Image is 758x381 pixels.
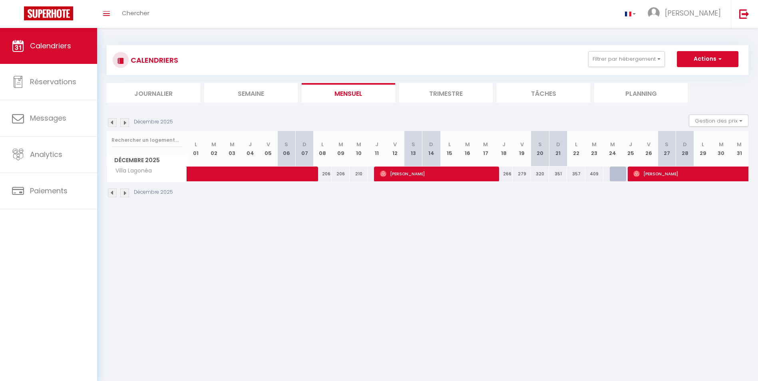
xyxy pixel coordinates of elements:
[205,131,223,167] th: 02
[422,131,440,167] th: 14
[211,141,216,148] abbr: M
[567,167,585,181] div: 357
[730,131,748,167] th: 31
[134,118,173,126] p: Décembre 2025
[111,133,182,147] input: Rechercher un logement...
[267,141,270,148] abbr: V
[647,141,651,148] abbr: V
[712,131,730,167] th: 30
[640,131,658,167] th: 26
[350,131,368,167] th: 10
[429,141,433,148] abbr: D
[603,131,621,167] th: 24
[683,141,687,148] abbr: D
[719,141,724,148] abbr: M
[302,141,306,148] abbr: D
[321,141,324,148] abbr: L
[195,141,197,148] abbr: L
[187,131,205,167] th: 01
[689,115,748,127] button: Gestion des prix
[513,131,531,167] th: 19
[465,141,470,148] abbr: M
[702,141,704,148] abbr: L
[30,149,62,159] span: Analytics
[24,6,73,20] img: Super Booking
[531,167,549,181] div: 320
[648,7,660,19] img: ...
[592,141,597,148] abbr: M
[739,9,749,19] img: logout
[134,189,173,196] p: Décembre 2025
[314,131,332,167] th: 08
[575,141,577,148] abbr: L
[30,41,71,51] span: Calendriers
[677,51,738,67] button: Actions
[108,167,154,175] span: Villa Lagonéa
[284,141,288,148] abbr: S
[594,83,688,103] li: Planning
[621,131,639,167] th: 25
[513,167,531,181] div: 279
[556,141,560,148] abbr: D
[332,131,350,167] th: 09
[520,141,524,148] abbr: V
[477,131,495,167] th: 17
[249,141,252,148] abbr: J
[350,167,368,181] div: 210
[122,9,149,17] span: Chercher
[332,167,350,181] div: 206
[30,186,68,196] span: Paiements
[458,131,476,167] th: 16
[549,131,567,167] th: 21
[30,113,66,123] span: Messages
[386,131,404,167] th: 12
[495,167,513,181] div: 266
[204,83,298,103] li: Semaine
[588,51,665,67] button: Filtrer par hébergement
[567,131,585,167] th: 22
[440,131,458,167] th: 15
[129,51,178,69] h3: CALENDRIERS
[30,77,76,87] span: Réservations
[538,141,542,148] abbr: S
[497,83,590,103] li: Tâches
[676,131,694,167] th: 28
[665,141,668,148] abbr: S
[259,131,277,167] th: 05
[629,141,632,148] abbr: J
[502,141,505,148] abbr: J
[585,167,603,181] div: 409
[338,141,343,148] abbr: M
[585,131,603,167] th: 23
[483,141,488,148] abbr: M
[495,131,513,167] th: 18
[694,131,712,167] th: 29
[375,141,378,148] abbr: J
[230,141,235,148] abbr: M
[107,83,200,103] li: Journalier
[549,167,567,181] div: 351
[665,8,721,18] span: [PERSON_NAME]
[393,141,397,148] abbr: V
[107,155,187,166] span: Décembre 2025
[610,141,615,148] abbr: M
[399,83,493,103] li: Trimestre
[737,141,742,148] abbr: M
[356,141,361,148] abbr: M
[404,131,422,167] th: 13
[368,131,386,167] th: 11
[380,166,494,181] span: [PERSON_NAME]
[448,141,451,148] abbr: L
[277,131,295,167] th: 06
[223,131,241,167] th: 03
[412,141,415,148] abbr: S
[241,131,259,167] th: 04
[531,131,549,167] th: 20
[295,131,313,167] th: 07
[302,83,395,103] li: Mensuel
[658,131,676,167] th: 27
